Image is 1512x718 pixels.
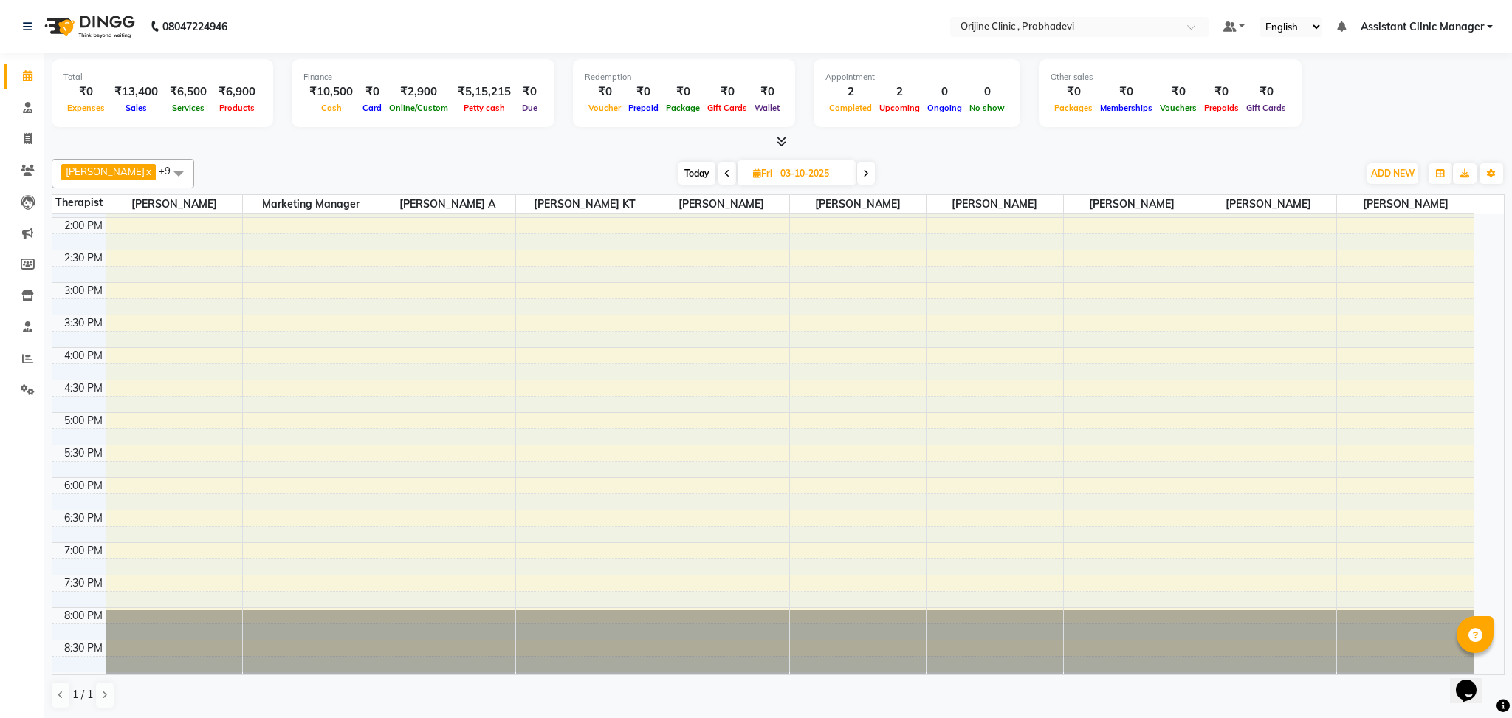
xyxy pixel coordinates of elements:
div: ₹10,500 [303,83,359,100]
div: ₹13,400 [109,83,164,100]
span: Marketing Manager [243,195,379,213]
div: Redemption [585,71,783,83]
div: Total [63,71,261,83]
div: 8:30 PM [61,640,106,656]
span: +9 [159,165,182,177]
input: 2025-10-03 [776,163,850,185]
div: ₹0 [1156,83,1200,100]
div: ₹0 [517,83,543,100]
span: [PERSON_NAME] [1337,195,1474,213]
span: Ongoing [924,103,966,113]
span: Expenses [63,103,109,113]
span: Today [678,162,715,185]
div: 8:00 PM [61,608,106,623]
span: [PERSON_NAME] [106,195,242,213]
span: Card [359,103,385,113]
span: Due [518,103,541,113]
span: Gift Cards [704,103,751,113]
div: 6:00 PM [61,478,106,493]
span: Prepaids [1200,103,1243,113]
div: ₹6,500 [164,83,213,100]
span: [PERSON_NAME] [1200,195,1336,213]
div: ₹2,900 [385,83,452,100]
div: 3:30 PM [61,315,106,331]
span: Upcoming [876,103,924,113]
div: ₹0 [751,83,783,100]
span: Fri [749,168,776,179]
div: 0 [924,83,966,100]
div: ₹0 [625,83,662,100]
button: ADD NEW [1367,163,1418,184]
span: Online/Custom [385,103,452,113]
span: 1 / 1 [72,687,93,702]
span: Voucher [585,103,625,113]
span: Sales [122,103,151,113]
span: Completed [825,103,876,113]
span: Wallet [751,103,783,113]
a: x [145,165,151,177]
div: Appointment [825,71,1008,83]
div: Other sales [1051,71,1290,83]
span: Cash [317,103,346,113]
span: Services [168,103,208,113]
div: 2:30 PM [61,250,106,266]
span: Petty cash [460,103,509,113]
div: 5:30 PM [61,445,106,461]
div: ₹0 [1051,83,1096,100]
span: [PERSON_NAME] [653,195,789,213]
span: ADD NEW [1371,168,1415,179]
div: 4:00 PM [61,348,106,363]
span: Prepaid [625,103,662,113]
b: 08047224946 [162,6,227,47]
span: [PERSON_NAME] A [379,195,515,213]
span: Package [662,103,704,113]
img: logo [38,6,139,47]
span: No show [966,103,1008,113]
span: Memberships [1096,103,1156,113]
span: Vouchers [1156,103,1200,113]
span: [PERSON_NAME] [1064,195,1200,213]
div: ₹0 [63,83,109,100]
span: [PERSON_NAME] [790,195,926,213]
div: Finance [303,71,543,83]
iframe: chat widget [1450,659,1497,703]
div: ₹0 [1096,83,1156,100]
span: Products [216,103,258,113]
div: ₹0 [1243,83,1290,100]
div: 3:00 PM [61,283,106,298]
div: ₹0 [359,83,385,100]
div: ₹6,900 [213,83,261,100]
div: 5:00 PM [61,413,106,428]
div: 2 [876,83,924,100]
div: 2 [825,83,876,100]
span: Packages [1051,103,1096,113]
span: Gift Cards [1243,103,1290,113]
span: [PERSON_NAME] [66,165,145,177]
div: 7:00 PM [61,543,106,558]
span: [PERSON_NAME] KT [516,195,652,213]
div: ₹0 [704,83,751,100]
span: [PERSON_NAME] [927,195,1062,213]
div: 4:30 PM [61,380,106,396]
div: 6:30 PM [61,510,106,526]
div: 2:00 PM [61,218,106,233]
div: 7:30 PM [61,575,106,591]
div: ₹0 [1200,83,1243,100]
div: ₹0 [585,83,625,100]
div: 0 [966,83,1008,100]
div: ₹0 [662,83,704,100]
div: ₹5,15,215 [452,83,517,100]
span: Assistant Clinic Manager [1361,19,1484,35]
div: Therapist [52,195,106,211]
